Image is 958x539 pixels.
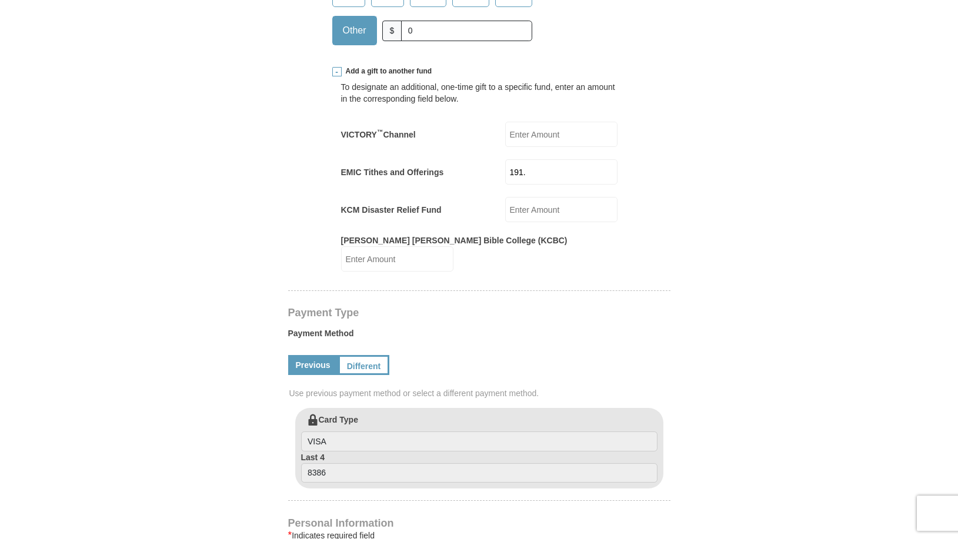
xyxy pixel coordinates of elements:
label: Payment Method [288,327,670,345]
span: Other [337,22,372,39]
a: Different [338,355,390,375]
div: To designate an additional, one-time gift to a specific fund, enter an amount in the correspondin... [341,81,617,105]
label: Last 4 [301,451,657,483]
h4: Payment Type [288,308,670,317]
input: Enter Amount [341,246,453,272]
span: Use previous payment method or select a different payment method. [289,387,672,399]
h4: Personal Information [288,518,670,528]
span: $ [382,21,402,41]
input: Enter Amount [505,197,617,222]
input: Other Amount [401,21,532,41]
span: Add a gift to another fund [342,66,432,76]
input: Last 4 [301,463,657,483]
a: Previous [288,355,338,375]
label: VICTORY Channel [341,129,416,140]
label: KCM Disaster Relief Fund [341,204,442,216]
sup: ™ [377,128,383,135]
input: Card Type [301,431,657,451]
input: Enter Amount [505,159,617,185]
label: [PERSON_NAME] [PERSON_NAME] Bible College (KCBC) [341,235,568,246]
label: EMIC Tithes and Offerings [341,166,444,178]
label: Card Type [301,414,657,451]
input: Enter Amount [505,122,617,147]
